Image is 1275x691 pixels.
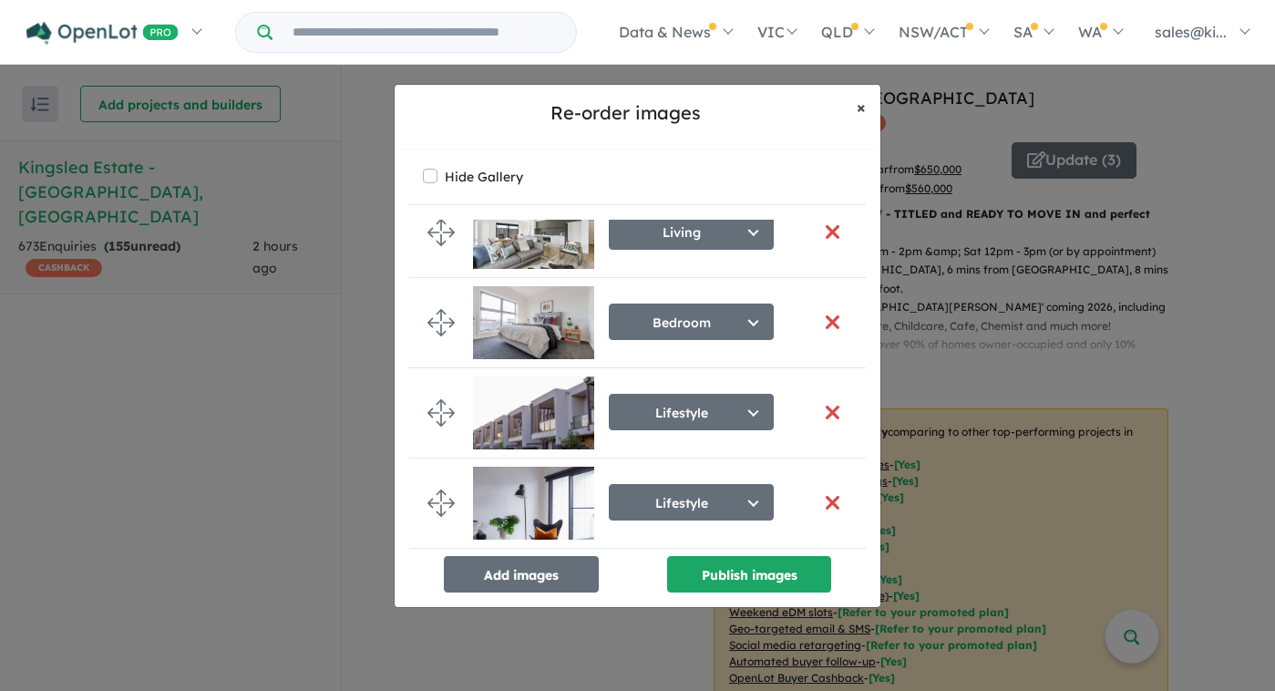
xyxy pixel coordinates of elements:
span: sales@ki... [1155,23,1227,41]
span: × [857,97,866,118]
button: Lifestyle [609,394,774,430]
button: Living [609,213,774,250]
button: Bedroom [609,304,774,340]
img: drag.svg [427,399,455,427]
img: drag.svg [427,490,455,517]
img: Kingslea%20Estate%20-%20Broadmeadows___1726569004_0.jpg [473,196,594,269]
img: drag.svg [427,219,455,246]
button: Add images [444,556,599,593]
img: Kingslea%20Estate%20-%20Broadmeadows___1726569240.jpg [473,286,594,359]
img: drag.svg [427,309,455,336]
img: Kingslea%20Estate%20-%20Broadmeadows___1726569239_0.jpg [473,376,594,449]
label: Hide Gallery [445,164,523,190]
input: Try estate name, suburb, builder or developer [276,13,572,52]
button: Lifestyle [609,484,774,521]
img: Kingslea%20Estate%20-%20Broadmeadows___1726569305.jpg [473,467,594,540]
h5: Re-order images [409,99,842,127]
img: Openlot PRO Logo White [26,22,179,45]
button: Publish images [667,556,831,593]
